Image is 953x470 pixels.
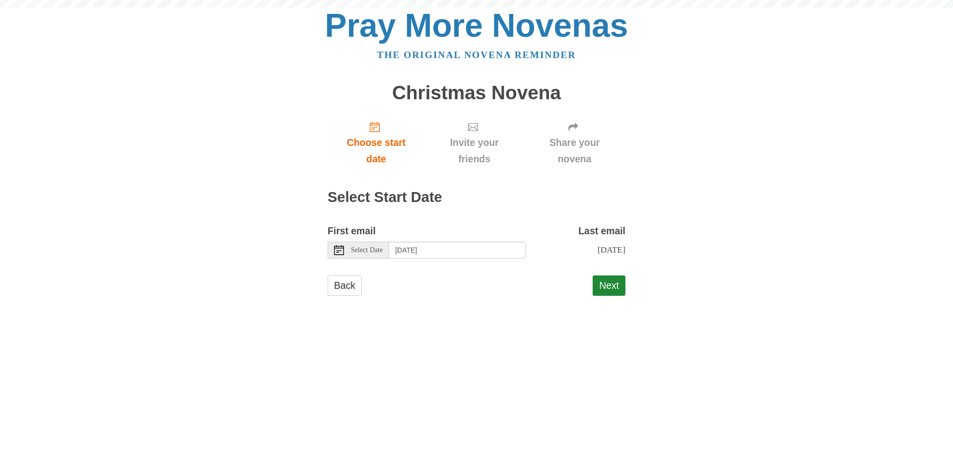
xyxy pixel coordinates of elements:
[578,223,625,239] label: Last email
[377,50,576,60] a: The original novena reminder
[351,247,383,254] span: Select Date
[328,223,376,239] label: First email
[593,275,625,296] button: Next
[328,113,425,172] a: Choose start date
[328,190,625,205] h2: Select Start Date
[534,134,615,167] span: Share your novena
[425,113,524,172] a: Invite your friends
[524,113,625,172] a: Share your novena
[338,134,415,167] span: Choose start date
[325,7,628,44] a: Pray More Novenas
[598,245,625,255] span: [DATE]
[435,134,514,167] span: Invite your friends
[328,275,362,296] a: Back
[328,82,625,104] h1: Christmas Novena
